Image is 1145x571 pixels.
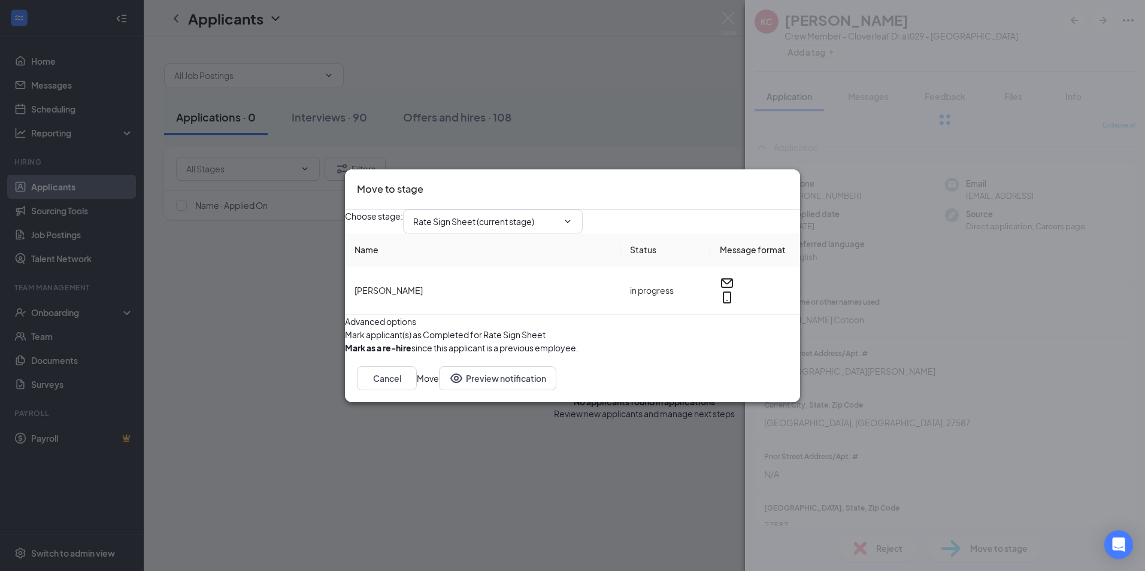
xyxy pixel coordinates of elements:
span: [PERSON_NAME] [355,284,423,295]
svg: Email [720,275,734,290]
button: Move [417,366,439,390]
svg: MobileSms [720,290,734,304]
button: Cancel [357,366,417,390]
b: Mark as a re-hire [345,342,411,353]
div: Advanced options [345,314,800,327]
th: Message format [710,233,800,266]
svg: ChevronDown [563,216,572,226]
td: in progress [620,266,710,314]
span: Mark applicant(s) as Completed for Rate Sign Sheet [345,327,546,341]
button: Preview notificationEye [439,366,556,390]
th: Status [620,233,710,266]
svg: Eye [449,370,464,385]
span: Choose stage : [345,209,403,233]
div: Open Intercom Messenger [1104,530,1133,559]
th: Name [345,233,620,266]
h3: Move to stage [357,181,423,197]
div: since this applicant is a previous employee. [345,341,578,354]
